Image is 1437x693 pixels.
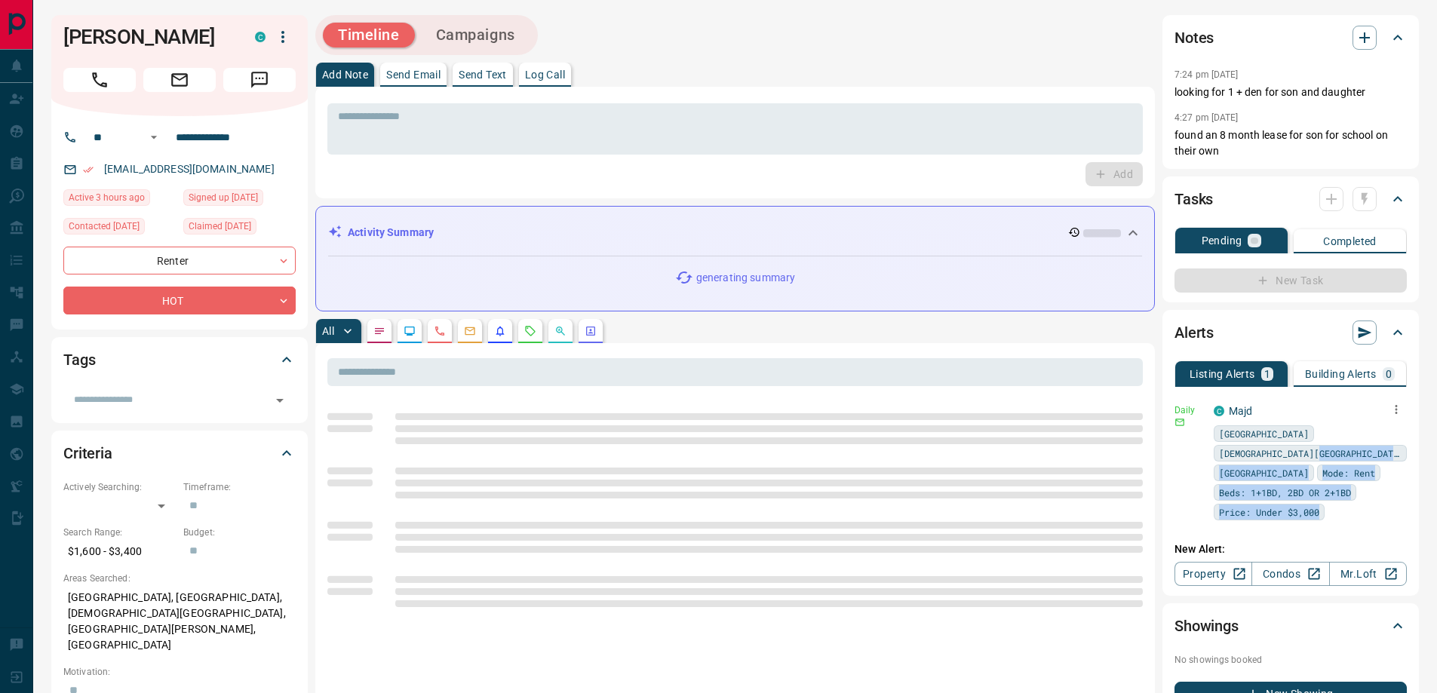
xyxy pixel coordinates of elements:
svg: Requests [524,325,536,337]
svg: Listing Alerts [494,325,506,337]
span: [GEOGRAPHIC_DATA] [1219,465,1309,480]
a: Mr.Loft [1329,562,1407,586]
svg: Opportunities [554,325,567,337]
p: Search Range: [63,526,176,539]
h2: Tags [63,348,95,372]
p: looking for 1 + den for son and daughter [1174,84,1407,100]
svg: Lead Browsing Activity [404,325,416,337]
h2: Showings [1174,614,1239,638]
a: [EMAIL_ADDRESS][DOMAIN_NAME] [104,163,275,175]
p: Completed [1323,236,1377,247]
h2: Notes [1174,26,1214,50]
p: Send Text [459,69,507,80]
p: Activity Summary [348,225,434,241]
svg: Email [1174,417,1185,428]
p: $1,600 - $3,400 [63,539,176,564]
p: Log Call [525,69,565,80]
span: Signed up [DATE] [189,190,258,205]
div: Fri Sep 12 2025 [63,189,176,210]
p: Motivation: [63,665,296,679]
h2: Alerts [1174,320,1214,345]
span: [GEOGRAPHIC_DATA] [1219,426,1309,441]
span: Contacted [DATE] [69,219,140,234]
a: Property [1174,562,1252,586]
span: Message [223,68,296,92]
div: condos.ca [1214,406,1224,416]
h2: Criteria [63,441,112,465]
div: Tags [63,342,296,378]
svg: Agent Actions [585,325,597,337]
span: Price: Under $3,000 [1219,504,1319,520]
p: Send Email [386,69,441,80]
h1: [PERSON_NAME] [63,25,232,49]
p: Actively Searching: [63,480,176,494]
p: No showings booked [1174,653,1407,667]
p: generating summary [696,270,795,286]
div: HOT [63,287,296,314]
button: Open [269,390,290,411]
svg: Emails [464,325,476,337]
div: Tasks [1174,181,1407,217]
div: Fri Aug 23 2024 [183,218,296,239]
span: Call [63,68,136,92]
a: Majd [1229,405,1253,417]
p: Listing Alerts [1190,369,1255,379]
p: 7:24 pm [DATE] [1174,69,1239,80]
p: found an 8 month lease for son for school on their own [1174,127,1407,159]
p: Timeframe: [183,480,296,494]
p: All [322,326,334,336]
p: New Alert: [1174,541,1407,557]
p: Daily [1174,403,1205,417]
p: 0 [1386,369,1392,379]
button: Campaigns [421,23,530,48]
span: Active 3 hours ago [69,190,145,205]
span: Claimed [DATE] [189,219,251,234]
div: Showings [1174,608,1407,644]
p: Pending [1202,235,1242,246]
p: 1 [1264,369,1270,379]
p: Building Alerts [1305,369,1377,379]
span: Mode: Rent [1322,465,1375,480]
span: [DEMOGRAPHIC_DATA][GEOGRAPHIC_DATA] [1219,446,1402,461]
p: Add Note [322,69,368,80]
div: Activity Summary [328,219,1142,247]
p: Areas Searched: [63,572,296,585]
button: Open [145,128,163,146]
div: Notes [1174,20,1407,56]
div: Renter [63,247,296,274]
div: condos.ca [255,32,266,42]
span: Beds: 1+1BD, 2BD OR 2+1BD [1219,485,1351,500]
div: Tue Aug 27 2024 [63,218,176,239]
a: Condos [1251,562,1329,586]
p: 4:27 pm [DATE] [1174,112,1239,123]
svg: Email Verified [83,164,94,175]
div: Thu Aug 22 2024 [183,189,296,210]
button: Timeline [323,23,415,48]
div: Criteria [63,435,296,471]
svg: Notes [373,325,385,337]
span: Email [143,68,216,92]
p: [GEOGRAPHIC_DATA], [GEOGRAPHIC_DATA], [DEMOGRAPHIC_DATA][GEOGRAPHIC_DATA], [GEOGRAPHIC_DATA][PERS... [63,585,296,658]
svg: Calls [434,325,446,337]
h2: Tasks [1174,187,1213,211]
div: Alerts [1174,314,1407,351]
p: Budget: [183,526,296,539]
